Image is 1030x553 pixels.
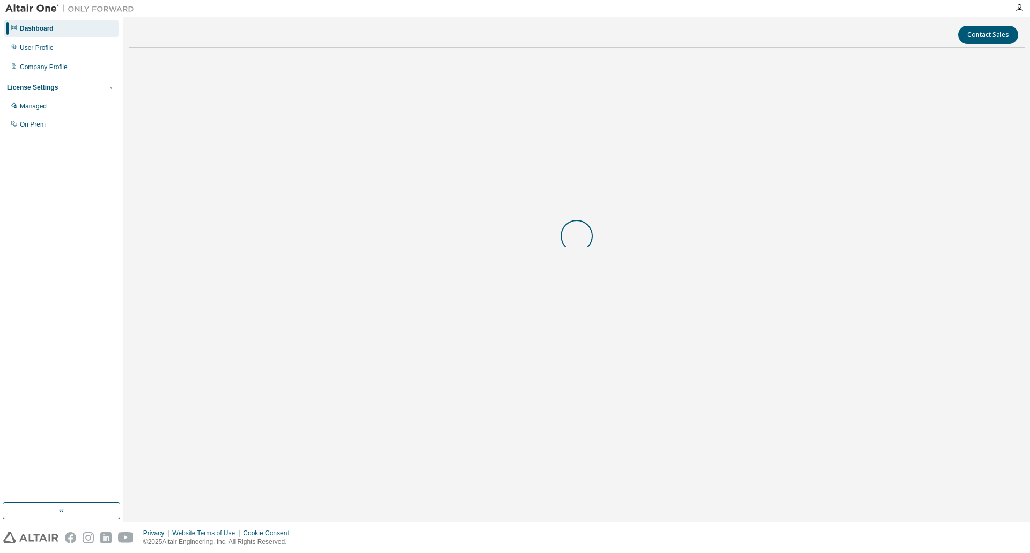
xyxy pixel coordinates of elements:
p: © 2025 Altair Engineering, Inc. All Rights Reserved. [143,537,296,547]
img: facebook.svg [65,532,76,543]
div: Website Terms of Use [172,529,243,537]
img: linkedin.svg [100,532,112,543]
div: Dashboard [20,24,54,33]
div: Privacy [143,529,172,537]
div: Company Profile [20,63,68,71]
img: instagram.svg [83,532,94,543]
div: Cookie Consent [243,529,295,537]
img: Altair One [5,3,139,14]
button: Contact Sales [958,26,1018,44]
div: User Profile [20,43,54,52]
img: youtube.svg [118,532,134,543]
div: On Prem [20,120,46,129]
div: Managed [20,102,47,110]
img: altair_logo.svg [3,532,58,543]
div: License Settings [7,83,58,92]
